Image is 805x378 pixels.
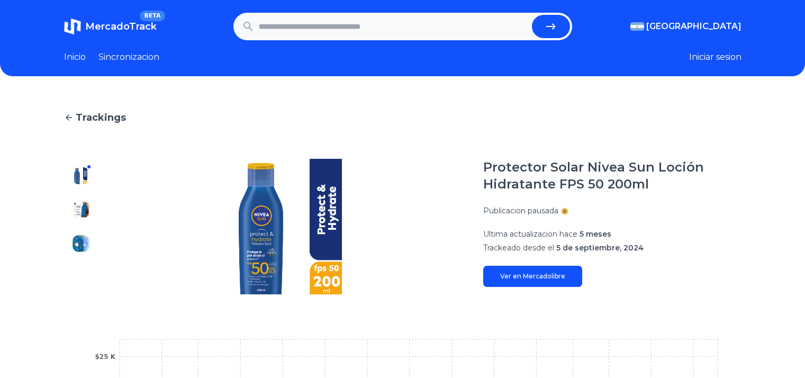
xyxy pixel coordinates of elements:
[140,11,165,21] span: BETA
[73,167,89,184] img: Protector Solar Nivea Sun Loción Hidratante FPS 50 200ml
[64,51,86,64] a: Inicio
[95,353,115,361] tspan: $25 K
[76,110,126,125] span: Trackings
[483,205,558,216] p: Publicacion pausada
[630,22,644,31] img: Argentina
[64,18,81,35] img: MercadoTrack
[73,235,89,252] img: Protector Solar Nivea Sun Loción Hidratante FPS 50 200ml
[483,266,582,287] a: Ver en Mercadolibre
[483,229,577,239] span: Ultima actualizacion hace
[630,20,741,33] button: [GEOGRAPHIC_DATA]
[556,243,644,253] span: 5 de septiembre, 2024
[580,229,611,239] span: 5 meses
[85,21,157,32] span: MercadoTrack
[483,159,741,193] h1: Protector Solar Nivea Sun Loción Hidratante FPS 50 200ml
[64,110,741,125] a: Trackings
[483,243,554,253] span: Trackeado desde el
[73,269,89,286] img: Protector Solar Nivea Sun Loción Hidratante FPS 50 200ml
[119,159,462,294] img: Protector Solar Nivea Sun Loción Hidratante FPS 50 200ml
[64,18,157,35] a: MercadoTrackBETA
[98,51,159,64] a: Sincronizacion
[689,51,741,64] button: Iniciar sesion
[646,20,741,33] span: [GEOGRAPHIC_DATA]
[73,201,89,218] img: Protector Solar Nivea Sun Loción Hidratante FPS 50 200ml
